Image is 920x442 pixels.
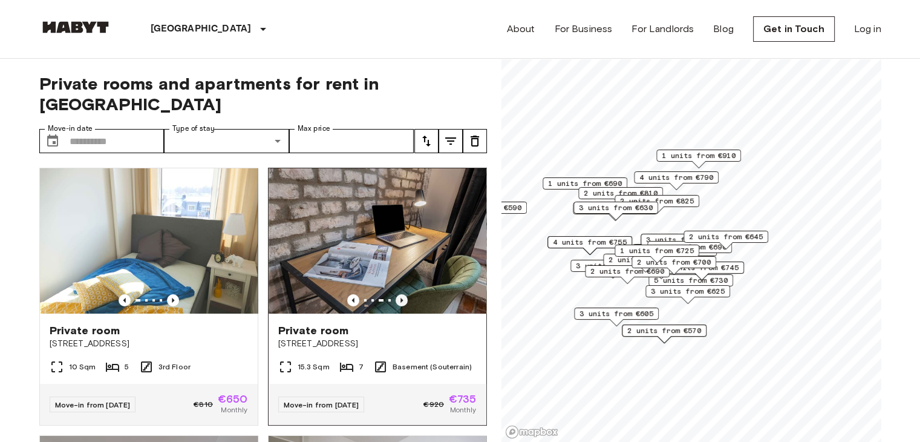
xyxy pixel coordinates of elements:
[463,129,487,153] button: tune
[689,231,763,242] span: 2 units from €645
[221,404,247,415] span: Monthly
[573,202,658,220] div: Map marker
[590,266,664,277] span: 2 units from €690
[637,257,711,268] span: 2 units from €700
[347,294,359,306] button: Previous image
[48,124,93,134] label: Move-in date
[631,22,694,36] a: For Landlords
[553,237,627,248] span: 4 units from €755
[654,275,728,286] span: 5 units from €730
[414,129,439,153] button: tune
[269,168,486,314] img: Marketing picture of unit DE-02-004-006-05HF
[620,196,694,206] span: 2 units from €825
[396,294,408,306] button: Previous image
[359,361,364,372] span: 7
[753,16,835,42] a: Get in Touch
[603,254,688,272] div: Map marker
[449,394,477,404] span: €735
[584,188,657,199] span: 2 units from €810
[634,171,719,190] div: Map marker
[574,308,659,326] div: Map marker
[854,22,881,36] a: Log in
[547,236,632,255] div: Map marker
[573,202,657,221] div: Map marker
[645,285,730,304] div: Map marker
[448,202,521,213] span: 3 units from €590
[570,260,655,279] div: Map marker
[554,22,612,36] a: For Business
[683,231,768,249] div: Map marker
[662,150,736,161] span: 1 units from €910
[608,254,682,265] span: 2 units from €925
[125,361,129,372] span: 5
[41,129,65,153] button: Choose date
[548,178,622,189] span: 1 units from €690
[615,245,699,263] div: Map marker
[507,22,535,36] a: About
[50,338,248,350] span: [STREET_ADDRESS]
[218,394,248,404] span: €650
[647,241,732,260] div: Map marker
[39,21,112,33] img: Habyt
[393,361,472,372] span: Basement (Souterrain)
[55,400,131,409] span: Move-in from [DATE]
[579,308,653,319] span: 3 units from €605
[622,325,706,343] div: Map marker
[627,325,701,336] span: 2 units from €570
[585,265,670,284] div: Map marker
[439,129,463,153] button: tune
[646,234,720,245] span: 3 units from €800
[665,262,739,273] span: 3 units from €745
[158,361,191,372] span: 3rd Floor
[449,404,476,415] span: Monthly
[615,195,699,214] div: Map marker
[167,294,179,306] button: Previous image
[119,294,131,306] button: Previous image
[50,323,120,338] span: Private room
[631,256,716,275] div: Map marker
[151,22,252,36] p: [GEOGRAPHIC_DATA]
[298,124,330,134] label: Max price
[653,242,726,252] span: 6 units from €690
[505,425,558,439] a: Mapbox logo
[39,73,487,114] span: Private rooms and apartments for rent in [GEOGRAPHIC_DATA]
[194,399,213,410] span: €810
[656,150,741,168] div: Map marker
[172,124,215,134] label: Type of stay
[713,22,734,36] a: Blog
[442,202,527,220] div: Map marker
[69,361,96,372] span: 10 Sqm
[278,338,477,350] span: [STREET_ADDRESS]
[578,187,663,206] div: Map marker
[284,400,359,409] span: Move-in from [DATE]
[39,168,258,426] a: Marketing picture of unit DE-02-011-001-01HFPrevious imagePrevious imagePrivate room[STREET_ADDRE...
[620,245,694,256] span: 1 units from €725
[648,274,733,293] div: Map marker
[40,168,258,314] img: Marketing picture of unit DE-02-011-001-01HF
[423,399,444,410] span: €920
[298,361,330,372] span: 15.3 Sqm
[268,168,487,426] a: Previous imagePrevious imagePrivate room[STREET_ADDRESS]15.3 Sqm7Basement (Souterrain)Move-in fro...
[659,262,744,280] div: Map marker
[579,202,653,213] span: 3 units from €630
[278,323,349,338] span: Private room
[641,234,725,252] div: Map marker
[639,172,713,183] span: 4 units from €790
[651,286,725,297] span: 3 units from €625
[576,260,650,271] span: 3 units from €785
[543,177,627,196] div: Map marker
